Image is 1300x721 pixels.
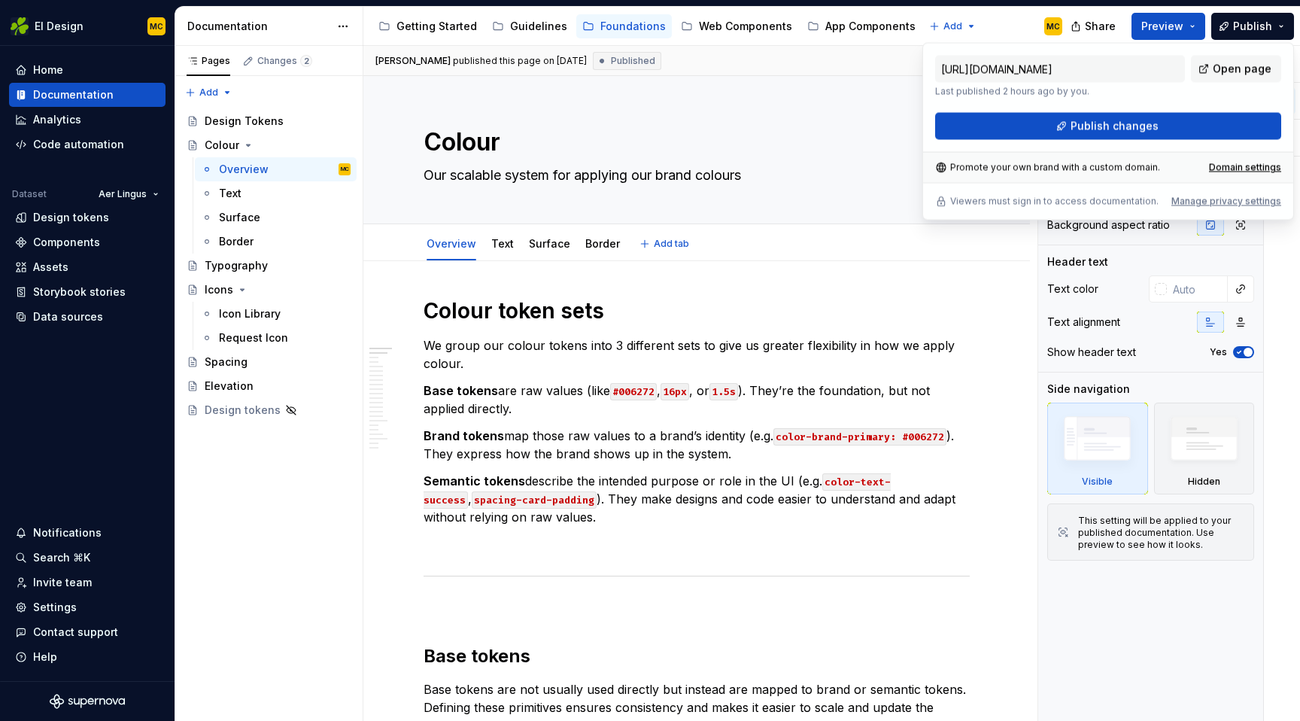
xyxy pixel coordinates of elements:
[675,14,798,38] a: Web Components
[1085,19,1116,34] span: Share
[33,550,90,565] div: Search ⌘K
[610,383,657,400] code: #006272
[661,383,689,400] code: 16px
[9,108,166,132] a: Analytics
[33,650,57,665] div: Help
[1078,515,1244,551] div: This setting will be applied to your published documentation. Use preview to see how it looks.
[1047,281,1098,297] div: Text color
[219,306,281,321] div: Icon Library
[181,82,237,103] button: Add
[257,55,312,67] div: Changes
[935,86,1185,98] p: Last published 2 hours ago by you.
[3,10,172,42] button: EI DesignMC
[424,297,970,324] h1: Colour token sets
[33,137,124,152] div: Code automation
[935,113,1281,140] button: Publish changes
[424,427,970,463] p: map those raw values to a brand’s identity (e.g. ). They express how the brand shows up in the sy...
[421,163,967,187] textarea: Our scalable system for applying our brand colours
[654,238,689,250] span: Add tab
[33,260,68,275] div: Assets
[35,19,84,34] div: EI Design
[33,210,109,225] div: Design tokens
[50,694,125,709] svg: Supernova Logo
[1141,19,1183,34] span: Preview
[181,133,357,157] a: Colour
[181,109,357,133] a: Design Tokens
[943,20,962,32] span: Add
[424,473,525,488] strong: Semantic tokens
[33,87,114,102] div: Documentation
[187,19,330,34] div: Documentation
[529,237,570,250] a: Surface
[1171,196,1281,208] button: Manage privacy settings
[1063,13,1125,40] button: Share
[341,162,349,177] div: MC
[1047,345,1136,360] div: Show header text
[150,20,163,32] div: MC
[33,575,92,590] div: Invite team
[1046,20,1060,32] div: MC
[9,205,166,230] a: Design tokens
[195,230,357,254] a: Border
[950,196,1159,208] p: Viewers must sign in to access documentation.
[375,55,451,67] span: [PERSON_NAME]
[9,230,166,254] a: Components
[33,625,118,640] div: Contact support
[300,55,312,67] span: 2
[424,383,498,398] strong: Base tokens
[935,162,1160,174] div: Promote your own brand with a custom domain.
[1047,254,1108,269] div: Header text
[12,188,47,200] div: Dataset
[424,382,970,418] p: are raw values (like , , or ). They’re the foundation, but not applied directly.
[9,546,166,570] button: Search ⌘K
[453,55,587,67] div: published this page on [DATE]
[491,237,514,250] a: Text
[181,109,357,422] div: Page tree
[1154,403,1255,494] div: Hidden
[699,19,792,34] div: Web Components
[1047,382,1130,397] div: Side navigation
[801,14,922,38] a: App Components
[195,205,357,230] a: Surface
[709,383,738,400] code: 1.5s
[9,305,166,329] a: Data sources
[33,112,81,127] div: Analytics
[576,14,672,38] a: Foundations
[205,354,248,370] div: Spacing
[1211,13,1294,40] button: Publish
[1167,275,1228,303] input: Auto
[600,19,666,34] div: Foundations
[205,258,268,273] div: Typography
[424,644,970,668] h2: Base tokens
[11,17,29,35] img: 56b5df98-d96d-4d7e-807c-0afdf3bdaefa.png
[1209,162,1281,174] a: Domain settings
[181,374,357,398] a: Elevation
[424,472,970,526] p: describe the intended purpose or role in the UI (e.g. , ). They make designs and code easier to u...
[9,132,166,157] a: Code automation
[219,330,288,345] div: Request Icon
[579,227,626,259] div: Border
[9,280,166,304] a: Storybook stories
[9,620,166,644] button: Contact support
[372,14,483,38] a: Getting Started
[1210,346,1227,358] label: Yes
[219,234,254,249] div: Border
[219,210,260,225] div: Surface
[195,302,357,326] a: Icon Library
[427,237,476,250] a: Overview
[585,237,620,250] a: Border
[485,227,520,259] div: Text
[33,62,63,78] div: Home
[181,398,357,422] a: Design tokens
[421,124,967,160] textarea: Colour
[9,570,166,595] a: Invite team
[424,473,891,509] code: color-text-success
[205,379,254,394] div: Elevation
[195,181,357,205] a: Text
[33,284,126,300] div: Storybook stories
[1213,62,1271,77] span: Open page
[925,16,981,37] button: Add
[1071,119,1159,134] span: Publish changes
